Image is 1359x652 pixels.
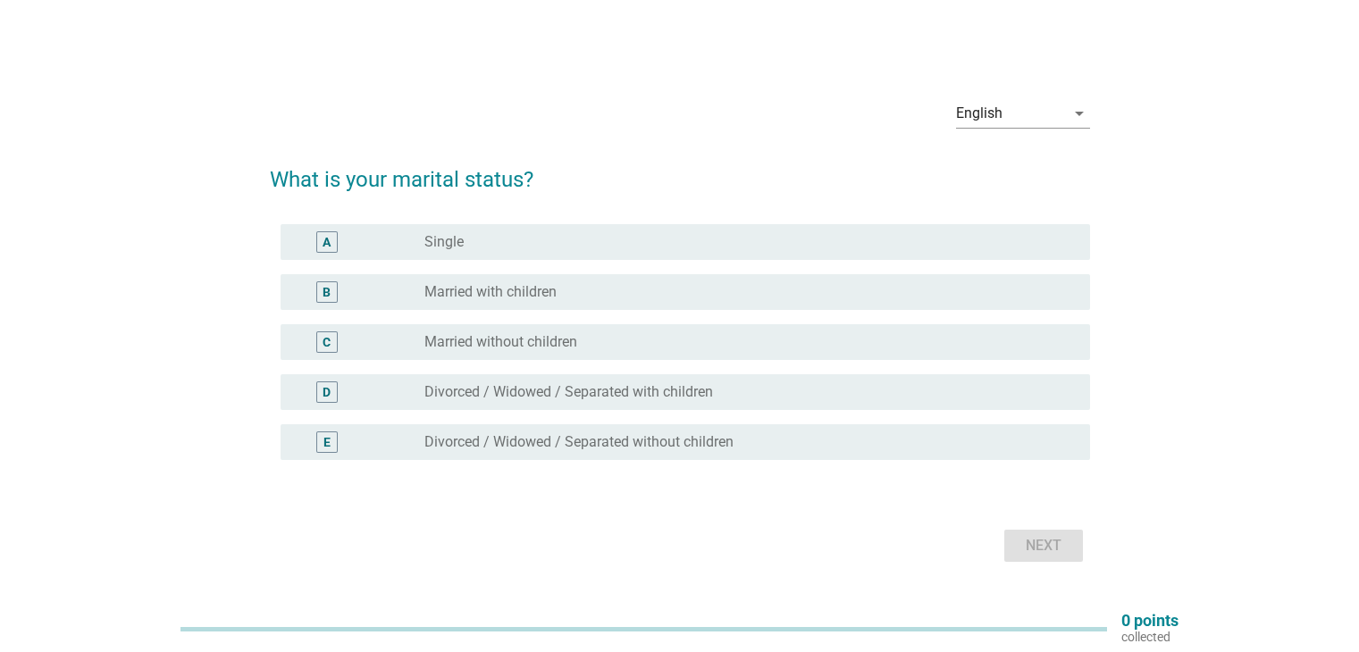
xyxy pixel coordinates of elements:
div: B [323,283,331,302]
div: E [323,433,331,452]
h2: What is your marital status? [270,146,1090,196]
p: 0 points [1121,613,1179,629]
label: Divorced / Widowed / Separated with children [424,383,713,401]
label: Married without children [424,333,577,351]
label: Divorced / Widowed / Separated without children [424,433,734,451]
p: collected [1121,629,1179,645]
div: English [956,105,1002,121]
label: Married with children [424,283,557,301]
div: C [323,333,331,352]
label: Single [424,233,464,251]
i: arrow_drop_down [1069,103,1090,124]
div: A [323,233,331,252]
div: D [323,383,331,402]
